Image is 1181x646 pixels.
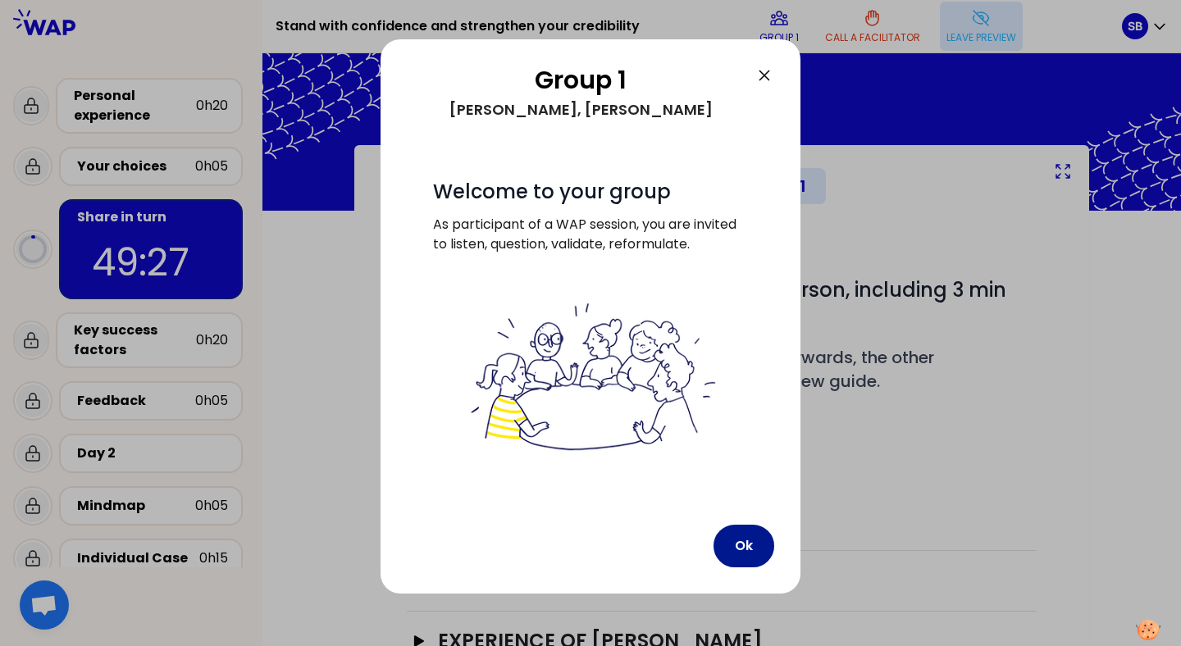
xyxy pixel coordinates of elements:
[433,215,748,254] p: As participant of a WAP session, you are invited to listen, question, validate, reformulate.
[433,178,671,205] span: Welcome to your group
[462,300,719,456] img: filesOfInstructions%2Fbienvenue%20dans%20votre%20groupe%20-%20petit.png
[407,95,755,125] div: [PERSON_NAME], [PERSON_NAME]
[407,66,755,95] h2: Group 1
[714,525,774,567] button: Ok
